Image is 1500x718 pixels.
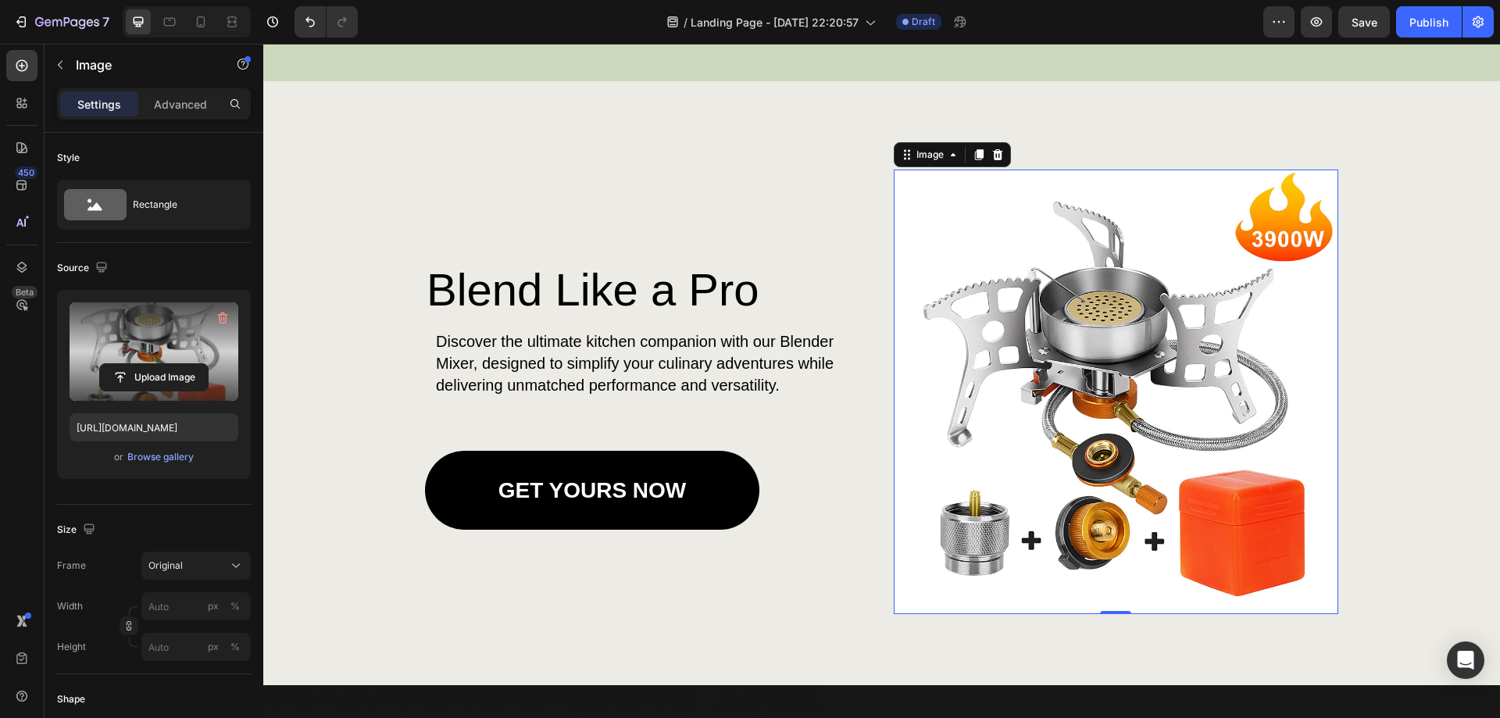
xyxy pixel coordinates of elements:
div: px [208,599,219,613]
div: 450 [15,166,37,179]
p: Advanced [154,96,207,113]
button: px [226,597,245,616]
div: Image [650,104,684,118]
button: % [204,597,223,616]
div: Publish [1409,14,1448,30]
label: Width [57,599,83,613]
span: / [684,14,687,30]
label: Height [57,640,86,654]
div: px [208,640,219,654]
button: % [204,638,223,656]
p: Image [76,55,209,74]
iframe: Design area [263,44,1500,718]
button: Browse gallery [127,449,195,465]
p: Settings [77,96,121,113]
p: 7 [102,13,109,31]
button: px [226,638,245,656]
input: https://example.com/image.jpg [70,413,238,441]
span: Original [148,559,183,573]
span: Draft [912,15,935,29]
div: Source [57,258,111,279]
label: Frame [57,559,86,573]
div: Rectangle [133,187,228,223]
div: % [230,640,240,654]
img: gempages_565965599696487231-c8cfd38a-9629-402c-9001-03c5edb8f868.jpg [630,126,1076,571]
div: Style [57,151,80,165]
div: Size [57,520,98,541]
input: px% [141,633,251,661]
div: Shape [57,692,85,706]
span: Save [1352,16,1377,29]
div: Open Intercom Messenger [1447,641,1484,679]
span: Landing Page - [DATE] 22:20:57 [691,14,859,30]
div: Undo/Redo [295,6,358,38]
div: Beta [12,286,37,298]
button: 7 [6,6,116,38]
input: px% [141,592,251,620]
div: % [230,599,240,613]
div: Browse gallery [127,450,194,464]
button: Publish [1396,6,1462,38]
button: Save [1338,6,1390,38]
button: Upload Image [99,363,209,391]
button: Original [141,552,251,580]
span: or [114,448,123,466]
